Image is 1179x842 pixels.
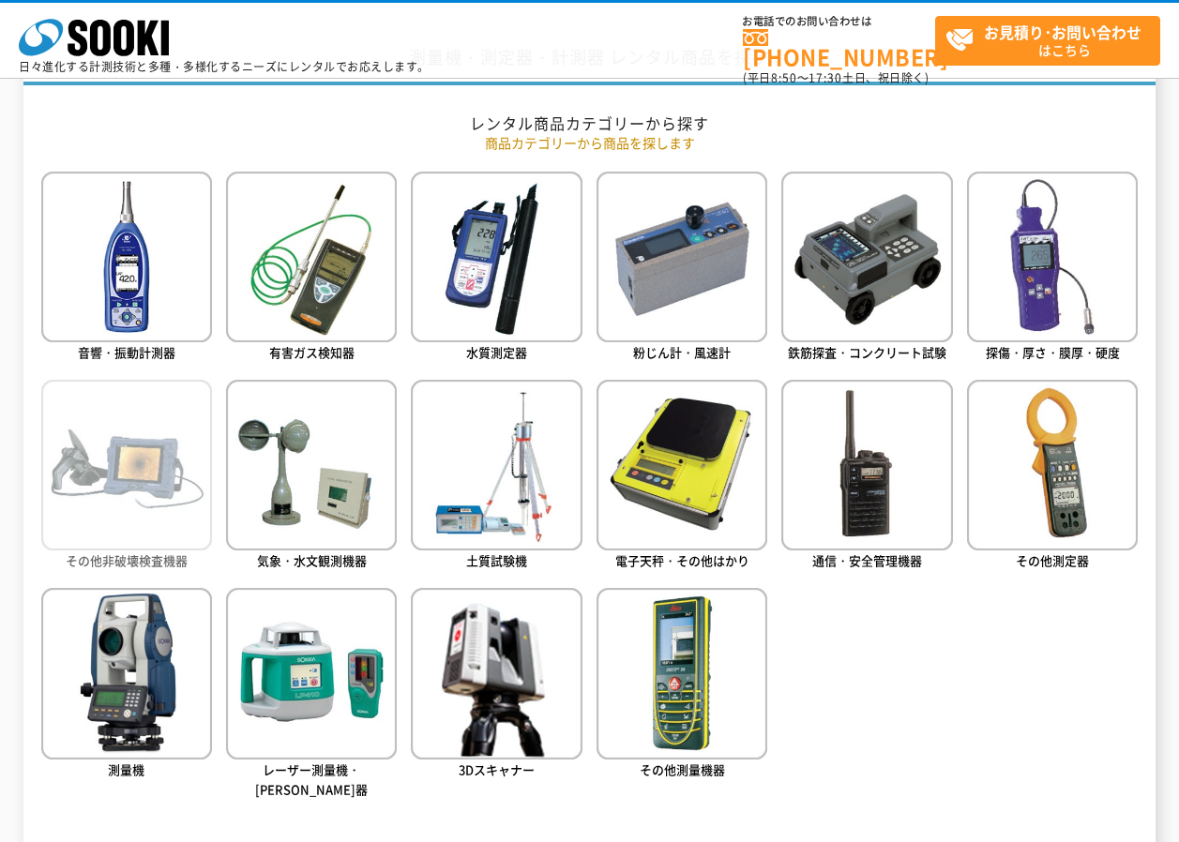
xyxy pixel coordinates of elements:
a: [PHONE_NUMBER] [743,29,935,68]
a: 電子天秤・その他はかり [597,380,767,574]
a: 探傷・厚さ・膜厚・硬度 [967,172,1138,366]
strong: お見積り･お問い合わせ [984,21,1141,43]
img: 3Dスキャナー [411,588,582,759]
a: その他測定器 [967,380,1138,574]
a: 粉じん計・風速計 [597,172,767,366]
span: レーザー測量機・[PERSON_NAME]器 [255,760,368,798]
a: その他測量機器 [597,588,767,782]
a: 土質試験機 [411,380,582,574]
span: 測量機 [108,760,144,778]
a: 水質測定器 [411,172,582,366]
a: 3Dスキャナー [411,588,582,782]
img: 土質試験機 [411,380,582,550]
span: 探傷・厚さ・膜厚・硬度 [986,343,1120,361]
img: レーザー測量機・墨出器 [226,588,397,759]
span: 8:50 [771,69,797,86]
span: はこちら [945,17,1159,64]
span: 粉じん計・風速計 [633,343,731,361]
img: その他測量機器 [597,588,767,759]
a: 有害ガス検知器 [226,172,397,366]
span: その他測定器 [1016,551,1089,569]
a: レーザー測量機・[PERSON_NAME]器 [226,588,397,802]
span: 電子天秤・その他はかり [615,551,749,569]
span: 17:30 [809,69,842,86]
img: 鉄筋探査・コンクリート試験 [781,172,952,342]
a: 気象・水文観測機器 [226,380,397,574]
span: 3Dスキャナー [459,760,535,778]
span: 気象・水文観測機器 [257,551,367,569]
img: 粉じん計・風速計 [597,172,767,342]
img: 通信・安全管理機器 [781,380,952,550]
img: 有害ガス検知器 [226,172,397,342]
img: その他非破壊検査機器 [41,380,212,550]
img: 水質測定器 [411,172,582,342]
span: 土質試験機 [466,551,527,569]
img: 気象・水文観測機器 [226,380,397,550]
img: その他測定器 [967,380,1138,550]
img: 音響・振動計測器 [41,172,212,342]
span: その他測量機器 [640,760,725,778]
a: お見積り･お問い合わせはこちら [935,16,1160,66]
img: 測量機 [41,588,212,759]
span: 有害ガス検知器 [269,343,355,361]
img: 電子天秤・その他はかり [597,380,767,550]
span: 鉄筋探査・コンクリート試験 [788,343,946,361]
span: 水質測定器 [466,343,527,361]
a: 音響・振動計測器 [41,172,212,366]
span: その他非破壊検査機器 [66,551,188,569]
a: その他非破壊検査機器 [41,380,212,574]
img: 探傷・厚さ・膜厚・硬度 [967,172,1138,342]
span: (平日 ～ 土日、祝日除く) [743,69,929,86]
a: 測量機 [41,588,212,782]
a: 鉄筋探査・コンクリート試験 [781,172,952,366]
span: 音響・振動計測器 [78,343,175,361]
a: 通信・安全管理機器 [781,380,952,574]
p: 日々進化する計測技術と多種・多様化するニーズにレンタルでお応えします。 [19,61,430,72]
h2: レンタル商品カテゴリーから探す [41,113,1139,133]
span: 通信・安全管理機器 [812,551,922,569]
p: 商品カテゴリーから商品を探します [41,133,1139,153]
span: お電話でのお問い合わせは [743,16,935,27]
